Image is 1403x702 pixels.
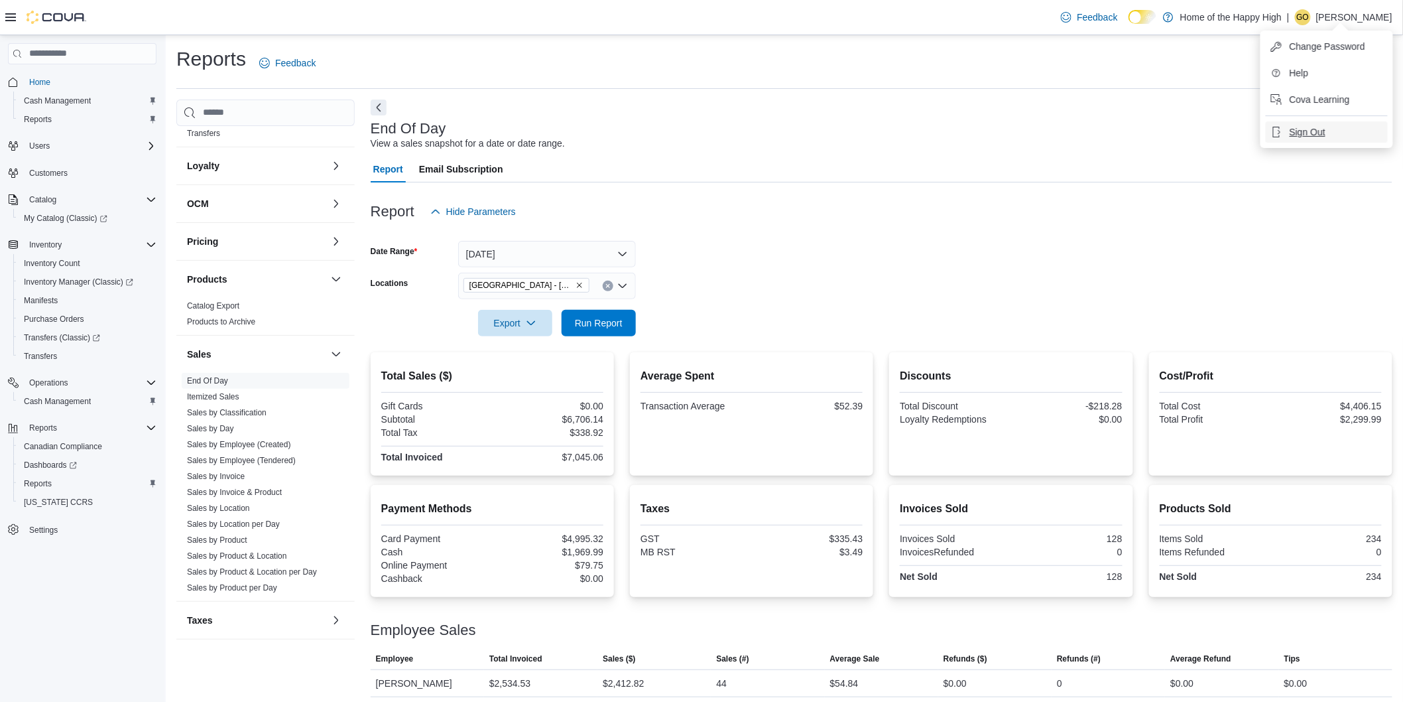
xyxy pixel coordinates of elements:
[29,141,50,151] span: Users
[19,311,90,327] a: Purchase Orders
[1160,571,1197,582] strong: Net Sold
[24,96,91,106] span: Cash Management
[187,273,227,286] h3: Products
[1266,62,1388,84] button: Help
[29,240,62,250] span: Inventory
[187,488,282,497] a: Sales by Invoice & Product
[371,278,408,289] label: Locations
[19,255,86,271] a: Inventory Count
[328,612,344,628] button: Taxes
[469,279,573,292] span: [GEOGRAPHIC_DATA] - [GEOGRAPHIC_DATA] - Fire & Flower
[1077,11,1117,24] span: Feedback
[187,535,247,545] span: Sales by Product
[381,452,443,462] strong: Total Invoiced
[944,675,967,691] div: $0.00
[29,168,68,178] span: Customers
[19,293,156,309] span: Manifests
[187,317,255,326] a: Products to Archive
[1273,547,1382,557] div: 0
[900,401,1008,411] div: Total Discount
[27,11,86,24] img: Cova
[371,204,414,220] h3: Report
[187,567,317,577] span: Sales by Product & Location per Day
[187,408,267,417] a: Sales by Classification
[187,423,234,434] span: Sales by Day
[187,439,291,450] span: Sales by Employee (Created)
[187,128,220,139] span: Transfers
[716,675,727,691] div: 44
[254,50,321,76] a: Feedback
[1056,4,1123,31] a: Feedback
[13,456,162,474] a: Dashboards
[29,423,57,433] span: Reports
[24,192,62,208] button: Catalog
[19,274,156,290] span: Inventory Manager (Classic)
[187,316,255,327] span: Products to Archive
[13,291,162,310] button: Manifests
[486,310,544,336] span: Export
[19,111,57,127] a: Reports
[830,675,859,691] div: $54.84
[19,348,62,364] a: Transfers
[24,332,100,343] span: Transfers (Classic)
[187,159,326,173] button: Loyalty
[944,654,987,664] span: Refunds ($)
[1295,9,1311,25] div: Gaylene Odnokon
[187,273,326,286] button: Products
[24,165,73,181] a: Customers
[371,121,446,137] h3: End Of Day
[24,314,84,324] span: Purchase Orders
[29,525,58,535] span: Settings
[187,504,250,513] a: Sales by Location
[371,137,565,151] div: View a sales snapshot for a date or date range.
[19,330,105,346] a: Transfers (Classic)
[495,427,603,438] div: $338.92
[328,158,344,174] button: Loyalty
[371,100,387,115] button: Next
[19,93,96,109] a: Cash Management
[381,547,490,557] div: Cash
[24,138,55,154] button: Users
[19,293,63,309] a: Manifests
[3,72,162,92] button: Home
[187,407,267,418] span: Sales by Classification
[176,298,355,335] div: Products
[24,460,77,470] span: Dashboards
[13,328,162,347] a: Transfers (Classic)
[19,348,156,364] span: Transfers
[371,246,418,257] label: Date Range
[19,439,156,455] span: Canadian Compliance
[381,368,603,384] h2: Total Sales ($)
[716,654,749,664] span: Sales (#)
[1014,571,1123,582] div: 128
[1273,414,1382,425] div: $2,299.99
[24,74,56,90] a: Home
[900,501,1122,517] h2: Invoices Sold
[3,190,162,209] button: Catalog
[1014,414,1123,425] div: $0.00
[19,311,156,327] span: Purchase Orders
[187,301,239,311] a: Catalog Export
[13,209,162,228] a: My Catalog (Classic)
[187,301,239,311] span: Catalog Export
[187,535,247,545] a: Sales by Product
[1180,9,1282,25] p: Home of the Happy High
[13,273,162,291] a: Inventory Manager (Classic)
[1266,36,1388,57] button: Change Password
[495,547,603,557] div: $1,969.99
[1160,501,1382,517] h2: Products Sold
[640,547,749,557] div: MB RST
[13,493,162,512] button: [US_STATE] CCRS
[24,522,63,538] a: Settings
[187,551,287,561] a: Sales by Product & Location
[187,519,280,529] span: Sales by Location per Day
[1160,547,1268,557] div: Items Refunded
[371,622,476,638] h3: Employee Sales
[328,234,344,249] button: Pricing
[176,46,246,72] h1: Reports
[19,494,156,510] span: Washington CCRS
[19,457,156,473] span: Dashboards
[478,310,552,336] button: Export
